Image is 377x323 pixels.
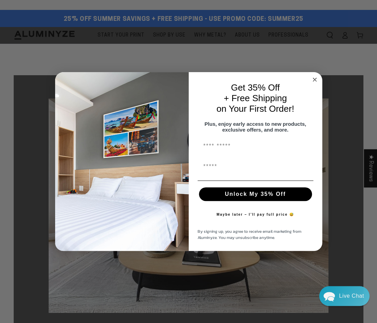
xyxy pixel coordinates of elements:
[55,72,189,251] img: 728e4f65-7e6c-44e2-b7d1-0292a396982f.jpeg
[231,82,280,93] span: Get 35% Off
[319,286,369,306] div: Chat widget toggle
[198,228,301,241] span: By signing up, you agree to receive email marketing from Aluminyze. You may unsubscribe anytime.
[204,121,306,133] span: Plus, enjoy early access to new products, exclusive offers, and more.
[216,104,294,114] span: on Your First Order!
[311,76,319,84] button: Close dialog
[224,93,287,103] span: + Free Shipping
[339,286,364,306] div: Contact Us Directly
[213,208,298,221] button: Maybe later – I’ll pay full price 😅
[199,187,312,201] button: Unlock My 35% Off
